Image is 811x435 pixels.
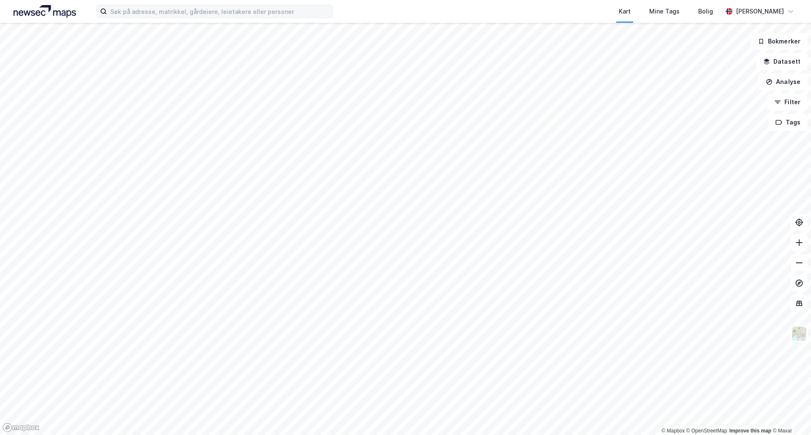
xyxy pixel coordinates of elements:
a: Improve this map [729,428,771,434]
a: OpenStreetMap [686,428,727,434]
button: Tags [768,114,808,131]
img: Z [791,326,807,342]
div: Bolig [698,6,713,16]
img: logo.a4113a55bc3d86da70a041830d287a7e.svg [14,5,76,18]
button: Bokmerker [751,33,808,50]
div: Kart [619,6,631,16]
iframe: Chat Widget [769,394,811,435]
button: Analyse [759,73,808,90]
button: Datasett [756,53,808,70]
div: Kontrollprogram for chat [769,394,811,435]
input: Søk på adresse, matrikkel, gårdeiere, leietakere eller personer [107,5,332,18]
a: Mapbox [661,428,685,434]
button: Filter [767,94,808,111]
div: [PERSON_NAME] [736,6,784,16]
div: Mine Tags [649,6,680,16]
a: Mapbox homepage [3,423,40,432]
